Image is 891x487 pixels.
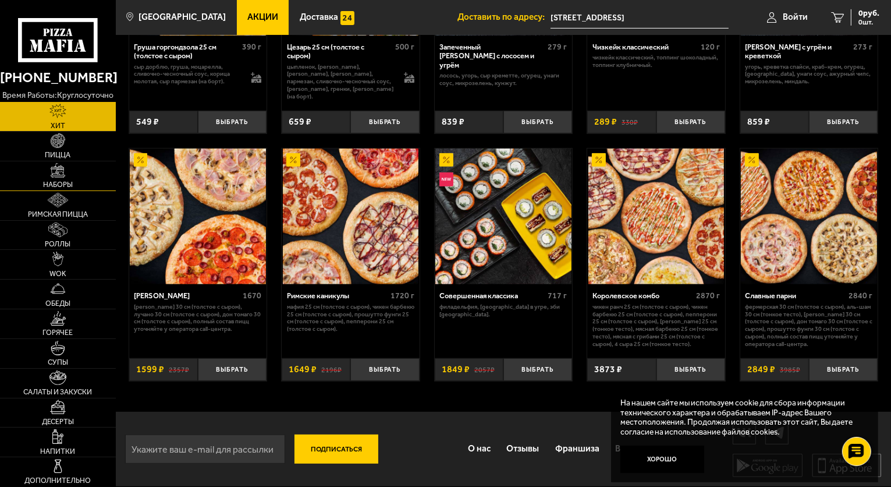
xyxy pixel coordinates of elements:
span: Салаты и закуски [24,389,93,396]
span: 3873 ₽ [594,365,622,374]
a: АкционныйХет Трик [129,149,267,285]
span: Десерты [42,418,74,426]
img: Акционный [745,153,759,167]
img: Акционный [286,153,300,167]
img: Акционный [592,153,606,167]
span: Дополнительно [25,477,91,485]
span: 1599 ₽ [136,365,164,374]
p: На нашем сайте мы используем cookie для сбора информации технического характера и обрабатываем IP... [620,398,862,436]
span: Наборы [43,181,73,189]
span: Пицца [45,151,71,159]
p: сыр дорблю, груша, моцарелла, сливочно-чесночный соус, корица молотая, сыр пармезан (на борт). [134,63,242,86]
span: 0 шт. [858,19,879,26]
s: 3985 ₽ [780,365,800,374]
span: Римская пицца [28,211,88,218]
a: Франшиза [547,434,608,464]
span: Напитки [41,448,76,456]
span: 2870 г [696,291,720,301]
span: 1849 ₽ [442,365,470,374]
span: 500 г [395,42,414,52]
span: 120 г [701,42,720,52]
span: 279 г [548,42,567,52]
a: АкционныйРимские каникулы [282,149,420,285]
span: 717 г [548,291,567,301]
span: 2849 ₽ [747,365,775,374]
p: Чизкейк классический, топпинг шоколадный, топпинг клубничный. [592,54,720,69]
a: Вакансии [608,434,663,464]
button: Хорошо [620,446,704,474]
span: 859 ₽ [747,117,770,126]
span: Горячее [43,329,73,337]
div: Совершенная классика [439,291,545,300]
button: Выбрать [656,111,725,133]
a: АкционныйКоролевское комбо [587,149,725,285]
span: 549 ₽ [136,117,159,126]
button: Выбрать [503,111,572,133]
s: 330 ₽ [622,117,638,126]
button: Выбрать [503,358,572,381]
span: Роллы [45,241,71,248]
input: Ваш адрес доставки [551,7,729,29]
button: Выбрать [350,111,419,133]
p: лосось, угорь, Сыр креметте, огурец, унаги соус, микрозелень, кунжут. [439,72,567,87]
span: [GEOGRAPHIC_DATA] [139,13,226,22]
p: угорь, креветка спайси, краб-крем, огурец, [GEOGRAPHIC_DATA], унаги соус, ажурный чипс, микрозеле... [745,63,872,86]
div: [PERSON_NAME] [134,291,240,300]
div: Чизкейк классический [592,43,698,51]
a: АкционныйНовинкаСовершенная классика [435,149,573,285]
div: Римские каникулы [287,291,388,300]
a: АкционныйСлавные парни [740,149,878,285]
img: 15daf4d41897b9f0e9f617042186c801.svg [340,11,354,25]
p: цыпленок, [PERSON_NAME], [PERSON_NAME], [PERSON_NAME], пармезан, сливочно-чесночный соус, [PERSON... [287,63,395,101]
span: Доставить по адресу: [457,13,551,22]
span: 273 г [854,42,873,52]
span: Войти [783,13,808,22]
p: Чикен Ранч 25 см (толстое с сыром), Чикен Барбекю 25 см (толстое с сыром), Пепперони 25 см (толст... [592,304,720,348]
div: [PERSON_NAME] с угрём и креветкой [745,43,850,61]
span: WOK [49,270,66,278]
span: Акции [247,13,278,22]
div: Запеченный [PERSON_NAME] с лососем и угрём [439,43,545,69]
span: 1649 ₽ [289,365,317,374]
div: Цезарь 25 см (толстое с сыром) [287,43,392,61]
button: Выбрать [350,358,419,381]
span: 659 ₽ [289,117,311,126]
button: Подписаться [294,435,378,464]
s: 2196 ₽ [321,365,342,374]
span: Санкт-Петербург, Варшавская улица, 6к1 [551,7,729,29]
p: [PERSON_NAME] 30 см (толстое с сыром), Лучано 30 см (толстое с сыром), Дон Томаго 30 см (толстое ... [134,304,261,333]
span: 1720 г [391,291,414,301]
div: Королевское комбо [592,291,693,300]
img: Акционный [439,153,453,167]
button: Выбрать [198,111,267,133]
button: Выбрать [809,358,878,381]
img: Римские каникулы [283,149,419,285]
button: Выбрать [809,111,878,133]
span: Обеды [45,300,70,308]
button: Выбрать [656,358,725,381]
img: Славные парни [741,149,877,285]
span: 839 ₽ [442,117,464,126]
button: Выбрать [198,358,267,381]
a: О нас [460,434,499,464]
input: Укажите ваш e-mail для рассылки [125,435,285,464]
p: Фермерская 30 см (толстое с сыром), Аль-Шам 30 см (тонкое тесто), [PERSON_NAME] 30 см (толстое с ... [745,304,872,348]
span: Доставка [300,13,338,22]
img: Королевское комбо [588,149,725,285]
p: Мафия 25 см (толстое с сыром), Чикен Барбекю 25 см (толстое с сыром), Прошутто Фунги 25 см (толст... [287,304,414,333]
s: 2057 ₽ [474,365,495,374]
s: 2357 ₽ [169,365,189,374]
a: Отзывы [499,434,548,464]
img: Новинка [439,172,453,186]
img: Акционный [134,153,148,167]
img: Хет Трик [130,149,266,285]
span: 0 руб. [858,9,879,17]
span: 2840 г [849,291,873,301]
div: Славные парни [745,291,846,300]
p: Филадельфия, [GEOGRAPHIC_DATA] в угре, Эби [GEOGRAPHIC_DATA]. [439,304,567,319]
span: Хит [51,122,65,130]
span: 390 г [242,42,261,52]
span: 1670 [243,291,261,301]
img: Совершенная классика [435,149,571,285]
span: 289 ₽ [594,117,617,126]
